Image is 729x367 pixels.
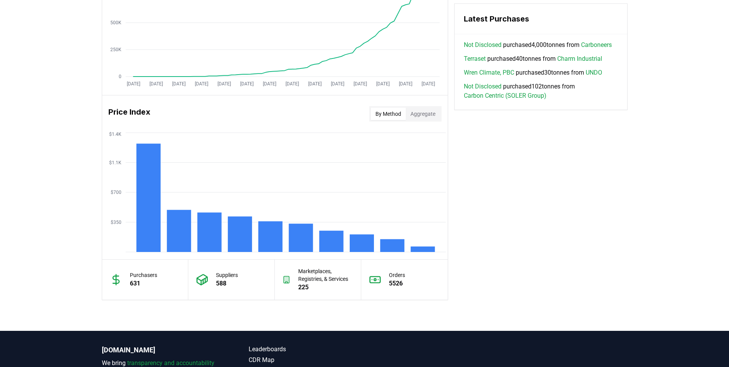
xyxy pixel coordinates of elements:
[557,54,602,63] a: Charm Industrial
[389,271,405,279] p: Orders
[371,108,406,120] button: By Method
[172,81,185,87] tspan: [DATE]
[110,47,121,52] tspan: 250K
[217,81,231,87] tspan: [DATE]
[249,345,365,354] a: Leaderboards
[194,81,208,87] tspan: [DATE]
[111,190,121,195] tspan: $700
[216,271,238,279] p: Suppliers
[127,359,214,367] span: transparency and accountability
[464,54,602,63] span: purchased 40 tonnes from
[406,108,440,120] button: Aggregate
[110,20,121,25] tspan: 500K
[421,81,435,87] tspan: [DATE]
[149,81,163,87] tspan: [DATE]
[108,106,150,122] h3: Price Index
[308,81,321,87] tspan: [DATE]
[464,40,501,50] a: Not Disclosed
[130,279,157,288] p: 631
[298,283,353,292] p: 225
[376,81,389,87] tspan: [DATE]
[399,81,412,87] tspan: [DATE]
[330,81,344,87] tspan: [DATE]
[353,81,367,87] tspan: [DATE]
[464,68,602,77] span: purchased 30 tonnes from
[130,271,157,279] p: Purchasers
[126,81,140,87] tspan: [DATE]
[464,40,612,50] span: purchased 4,000 tonnes from
[464,54,486,63] a: Terraset
[216,279,238,288] p: 588
[249,355,365,365] a: CDR Map
[262,81,276,87] tspan: [DATE]
[464,13,618,25] h3: Latest Purchases
[464,91,546,100] a: Carbon Centric (SOLER Group)
[389,279,405,288] p: 5526
[119,74,121,79] tspan: 0
[298,267,353,283] p: Marketplaces, Registries, & Services
[586,68,602,77] a: UNDO
[109,132,121,137] tspan: $1.4K
[102,345,218,355] p: [DOMAIN_NAME]
[240,81,253,87] tspan: [DATE]
[464,82,618,100] span: purchased 102 tonnes from
[464,82,501,91] a: Not Disclosed
[464,68,514,77] a: Wren Climate, PBC
[581,40,612,50] a: Carboneers
[109,160,121,165] tspan: $1.1K
[285,81,299,87] tspan: [DATE]
[111,220,121,225] tspan: $350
